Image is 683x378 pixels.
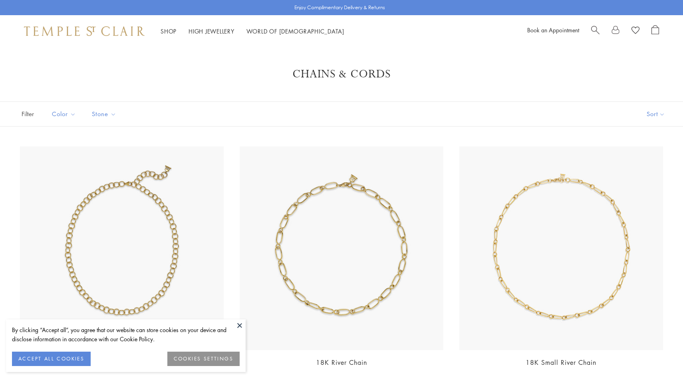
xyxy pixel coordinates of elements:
[629,102,683,126] button: Show sort by
[88,109,122,119] span: Stone
[161,27,177,35] a: ShopShop
[631,25,639,37] a: View Wishlist
[643,340,675,370] iframe: Gorgias live chat messenger
[20,146,224,350] img: N88810-ARNO18
[526,358,596,367] a: 18K Small River Chain
[32,67,651,81] h1: Chains & Cords
[86,105,122,123] button: Stone
[24,26,145,36] img: Temple St. Clair
[316,358,367,367] a: 18K River Chain
[294,4,385,12] p: Enjoy Complimentary Delivery & Returns
[48,109,82,119] span: Color
[12,325,240,344] div: By clicking “Accept all”, you agree that our website can store cookies on your device and disclos...
[240,146,443,350] img: N88891-RIVER18
[161,26,344,36] nav: Main navigation
[167,352,240,366] button: COOKIES SETTINGS
[189,27,234,35] a: High JewelleryHigh Jewellery
[46,105,82,123] button: Color
[459,146,663,350] img: N88891-SMRIV18
[12,352,91,366] button: ACCEPT ALL COOKIES
[651,25,659,37] a: Open Shopping Bag
[591,25,600,37] a: Search
[527,26,579,34] a: Book an Appointment
[246,27,344,35] a: World of [DEMOGRAPHIC_DATA]World of [DEMOGRAPHIC_DATA]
